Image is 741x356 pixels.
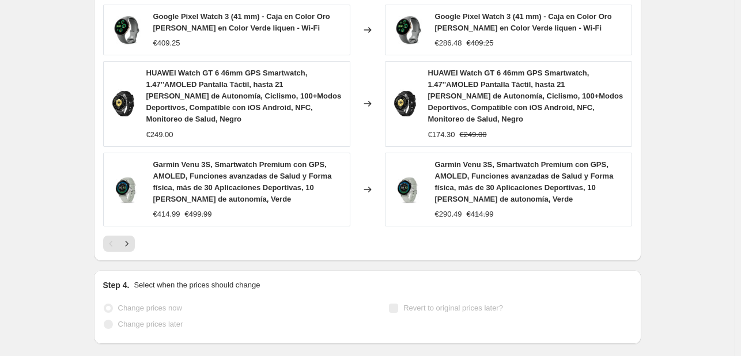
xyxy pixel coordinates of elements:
[153,37,180,49] div: €409.25
[153,160,332,203] span: Garmin Venu 3S, Smartwatch Premium con GPS, AMOLED, Funciones avanzadas de Salud y Forma física, ...
[435,160,614,203] span: Garmin Venu 3S, Smartwatch Premium con GPS, AMOLED, Funciones avanzadas de Salud y Forma física, ...
[435,37,462,49] div: €286.48
[391,13,426,47] img: 71gvTy-_sUL_80x.jpg
[103,279,130,291] h2: Step 4.
[109,86,137,121] img: 71BMyRfTLOL_80x.jpg
[118,304,182,312] span: Change prices now
[467,37,494,49] strike: €409.25
[435,12,612,32] span: Google Pixel Watch 3 (41 mm) - Caja en Color Oro [PERSON_NAME] en Color Verde liquen - Wi-Fi
[109,172,144,207] img: 61ii4V4YsHL_80x.jpg
[185,209,212,220] strike: €499.99
[134,279,260,291] p: Select when the prices should change
[391,86,419,121] img: 71BMyRfTLOL_80x.jpg
[435,209,462,220] div: €290.49
[119,236,135,252] button: Next
[153,209,180,220] div: €414.99
[146,69,342,123] span: HUAWEI Watch GT 6 46mm GPS Smartwatch, 1.47''AMOLED Pantalla Táctil, hasta 21 [PERSON_NAME] de Au...
[428,69,623,123] span: HUAWEI Watch GT 6 46mm GPS Smartwatch, 1.47''AMOLED Pantalla Táctil, hasta 21 [PERSON_NAME] de Au...
[391,172,426,207] img: 61ii4V4YsHL_80x.jpg
[153,12,330,32] span: Google Pixel Watch 3 (41 mm) - Caja en Color Oro [PERSON_NAME] en Color Verde liquen - Wi-Fi
[460,129,487,141] strike: €249.00
[467,209,494,220] strike: €414.99
[118,320,183,328] span: Change prices later
[109,13,144,47] img: 71gvTy-_sUL_80x.jpg
[103,236,135,252] nav: Pagination
[146,129,173,141] div: €249.00
[403,304,503,312] span: Revert to original prices later?
[428,129,455,141] div: €174.30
